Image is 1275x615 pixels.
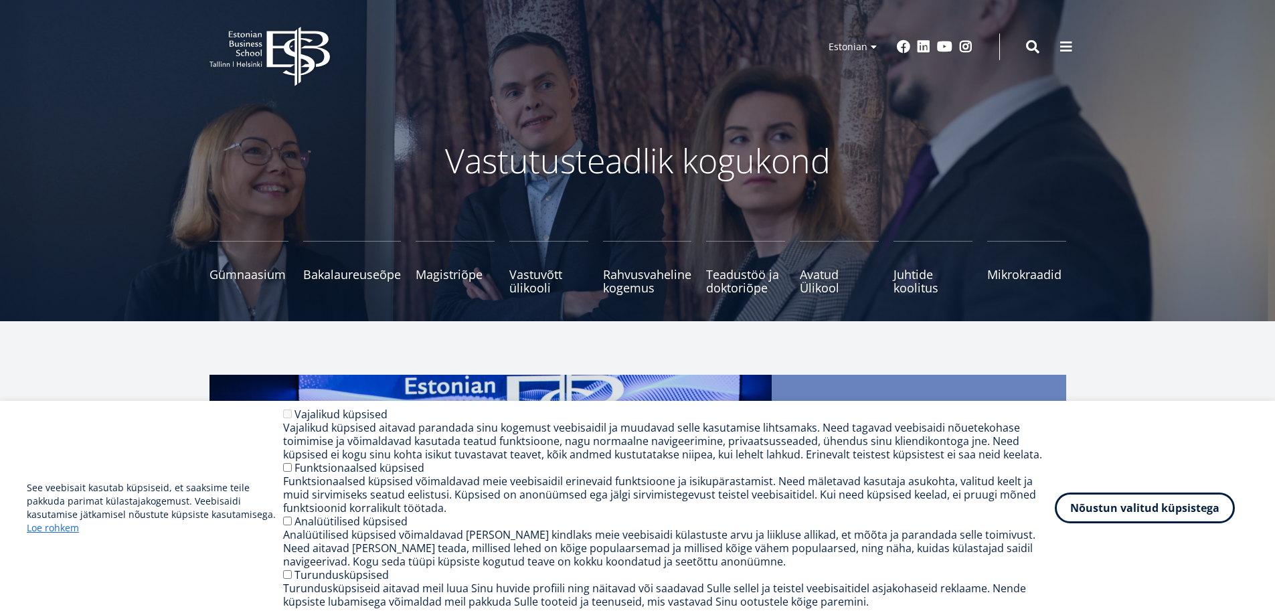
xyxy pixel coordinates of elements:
[509,268,588,294] span: Vastuvõtt ülikooli
[987,268,1066,281] span: Mikrokraadid
[294,460,424,475] label: Funktsionaalsed küpsised
[897,40,910,54] a: Facebook
[303,241,401,294] a: Bakalaureuseõpe
[894,241,972,294] a: Juhtide koolitus
[894,268,972,294] span: Juhtide koolitus
[1055,493,1235,523] button: Nõustun valitud küpsistega
[937,40,952,54] a: Youtube
[987,241,1066,294] a: Mikrokraadid
[800,268,879,294] span: Avatud Ülikool
[603,241,691,294] a: Rahvusvaheline kogemus
[27,521,79,535] a: Loe rohkem
[294,514,408,529] label: Analüütilised küpsised
[283,421,1055,461] div: Vajalikud küpsised aitavad parandada sinu kogemust veebisaidil ja muudavad selle kasutamise lihts...
[959,40,972,54] a: Instagram
[706,241,785,294] a: Teadustöö ja doktoriõpe
[283,141,993,181] p: Vastutusteadlik kogukond
[209,268,288,281] span: Gümnaasium
[209,241,288,294] a: Gümnaasium
[294,567,389,582] label: Turundusküpsised
[303,268,401,281] span: Bakalaureuseõpe
[283,474,1055,515] div: Funktsionaalsed küpsised võimaldavad meie veebisaidil erinevaid funktsioone ja isikupärastamist. ...
[416,241,495,294] a: Magistriõpe
[283,582,1055,608] div: Turundusküpsiseid aitavad meil luua Sinu huvide profiili ning näitavad või saadavad Sulle sellel ...
[27,481,283,535] p: See veebisait kasutab küpsiseid, et saaksime teile pakkuda parimat külastajakogemust. Veebisaidi ...
[416,268,495,281] span: Magistriõpe
[294,407,388,422] label: Vajalikud küpsised
[603,268,691,294] span: Rahvusvaheline kogemus
[706,268,785,294] span: Teadustöö ja doktoriõpe
[509,241,588,294] a: Vastuvõtt ülikooli
[917,40,930,54] a: Linkedin
[800,241,879,294] a: Avatud Ülikool
[283,528,1055,568] div: Analüütilised küpsised võimaldavad [PERSON_NAME] kindlaks meie veebisaidi külastuste arvu ja liik...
